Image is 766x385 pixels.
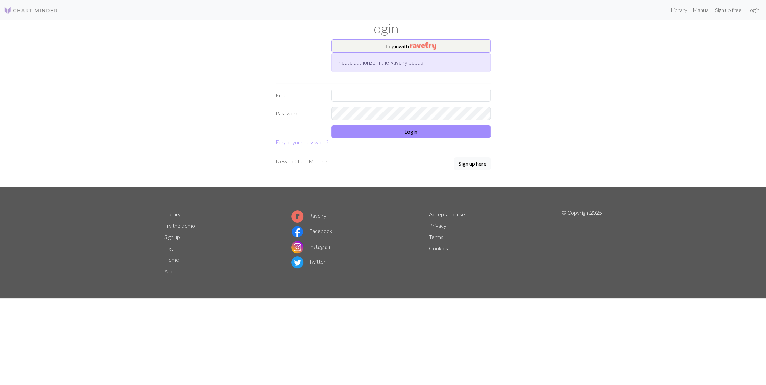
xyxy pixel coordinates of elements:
[272,89,327,102] label: Email
[429,222,446,229] a: Privacy
[164,222,195,229] a: Try the demo
[291,210,303,223] img: Ravelry logo
[276,139,328,145] a: Forgot your password?
[164,211,181,217] a: Library
[291,256,303,268] img: Twitter logo
[276,157,327,165] p: New to Chart Minder?
[429,234,443,240] a: Terms
[331,53,491,72] div: Please authorize in the Ravelry popup
[744,3,762,17] a: Login
[291,241,303,253] img: Instagram logo
[668,3,690,17] a: Library
[331,39,491,53] button: Loginwith
[272,107,327,120] label: Password
[164,256,179,263] a: Home
[291,228,332,234] a: Facebook
[712,3,744,17] a: Sign up free
[160,20,606,36] h1: Login
[164,234,180,240] a: Sign up
[454,157,491,170] button: Sign up here
[331,125,491,138] button: Login
[429,245,448,251] a: Cookies
[561,209,602,277] p: © Copyright 2025
[291,212,326,219] a: Ravelry
[291,243,332,250] a: Instagram
[429,211,465,217] a: Acceptable use
[4,6,58,15] img: Logo
[690,3,712,17] a: Manual
[410,42,436,50] img: Ravelry
[164,245,176,251] a: Login
[291,258,326,265] a: Twitter
[454,157,491,171] a: Sign up here
[291,226,303,238] img: Facebook logo
[164,268,178,274] a: About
